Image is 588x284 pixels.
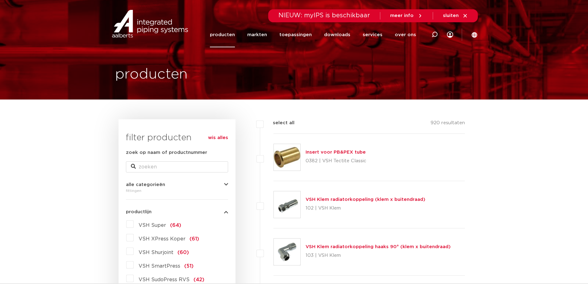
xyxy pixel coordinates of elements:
a: Insert voor PB&PEX tube [306,150,366,155]
button: alle categorieën [126,182,228,187]
button: productlijn [126,210,228,214]
a: toepassingen [279,22,312,47]
span: (64) [170,223,181,228]
a: VSH Klem radiatorkoppeling haaks 90° (klem x buitendraad) [306,244,451,249]
span: VSH Super [139,223,166,228]
p: 0382 | VSH Tectite Classic [306,156,366,166]
span: (51) [184,264,194,269]
div: my IPS [447,22,453,47]
label: zoek op naam of productnummer [126,149,207,156]
span: productlijn [126,210,152,214]
a: services [363,22,382,47]
a: sluiten [443,13,468,19]
span: (42) [194,277,204,282]
span: VSH SudoPress RVS [139,277,190,282]
a: downloads [324,22,350,47]
div: fittingen [126,187,228,194]
h1: producten [115,65,188,84]
span: sluiten [443,13,459,18]
a: meer info [390,13,423,19]
span: VSH XPress Koper [139,236,186,241]
p: 102 | VSH Klem [306,203,425,213]
p: 920 resultaten [431,119,465,129]
input: zoeken [126,161,228,172]
img: Thumbnail for Insert voor PB&PEX tube [274,144,300,171]
span: (61) [190,236,199,241]
span: meer info [390,13,414,18]
span: (60) [177,250,189,255]
a: producten [210,22,235,47]
img: Thumbnail for VSH Klem radiatorkoppeling (klem x buitendraad) [274,191,300,218]
a: markten [247,22,267,47]
span: VSH SmartPress [139,264,180,269]
img: Thumbnail for VSH Klem radiatorkoppeling haaks 90° (klem x buitendraad) [274,239,300,265]
a: VSH Klem radiatorkoppeling (klem x buitendraad) [306,197,425,202]
a: wis alles [208,134,228,142]
span: VSH Shurjoint [139,250,173,255]
p: 103 | VSH Klem [306,251,451,261]
label: select all [264,119,294,127]
span: alle categorieën [126,182,165,187]
nav: Menu [210,22,416,47]
span: NIEUW: myIPS is beschikbaar [278,12,370,19]
h3: filter producten [126,132,228,144]
a: over ons [395,22,416,47]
